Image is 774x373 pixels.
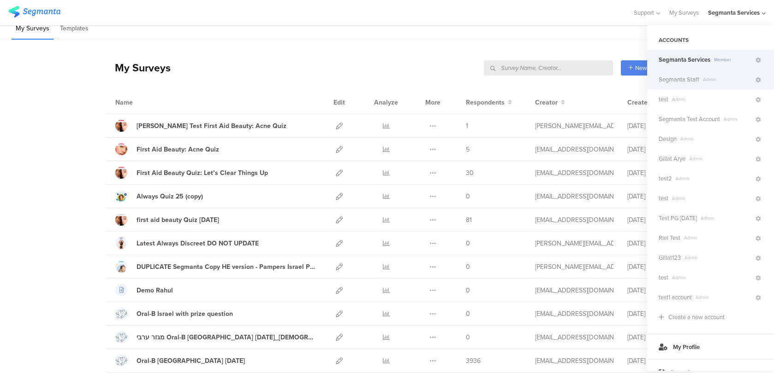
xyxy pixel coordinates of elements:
span: 0 [466,239,470,248]
span: My Profile [673,343,700,351]
span: Segmanta Services [659,55,710,64]
span: test1 account [659,293,692,302]
a: Oral-B Israel with prize question [115,308,233,320]
div: eliran@segmanta.com [535,332,613,342]
span: 0 [466,286,470,295]
div: riel@segmanta.com [535,239,613,248]
input: Survey Name, Creator... [484,60,613,76]
div: [DATE] [627,332,683,342]
span: test [659,95,668,104]
div: eliran@segmanta.com [535,168,613,178]
span: Design [659,134,677,143]
a: DUPLICATE Segmanta Copy HE version - Pampers Israel Product Recommender [115,261,316,273]
span: Admin [699,76,754,83]
div: shai@segmanta.com [535,309,613,319]
div: [DATE] [627,262,683,272]
div: shai@segmanta.com [535,286,613,295]
div: [DATE] [627,145,683,154]
span: Gillat Arye [659,154,685,163]
div: eliran@segmanta.com [535,215,613,225]
div: riel@segmanta.com [535,121,613,131]
span: Gillat123 [659,253,681,262]
span: 0 [466,332,470,342]
div: Oral-B Israel Dec 2024 [137,356,245,366]
a: Demo Rahul [115,284,173,296]
button: Creator [535,98,565,107]
div: Always Quiz 25 (copy) [137,192,203,201]
div: מגזר ערבי Oral-B Israel Dec 2024_Female Version [137,332,316,342]
a: First Aid Beauty: Acne Quiz [115,143,219,155]
a: first aid beauty Quiz [DATE] [115,214,219,226]
a: Always Quiz 25 (copy) [115,190,203,202]
div: Latest Always Discreet DO NOT UPDATE [137,239,259,248]
span: Creator [535,98,558,107]
div: Create a new account [668,313,725,321]
div: first aid beauty Quiz July 25 [137,215,219,225]
div: Edit [329,91,349,114]
div: eliran@segmanta.com [535,356,613,366]
div: [DATE] [627,215,683,225]
div: Analyze [372,91,400,114]
span: test [659,194,668,203]
a: מגזר ערבי Oral-B [GEOGRAPHIC_DATA] [DATE]_[DEMOGRAPHIC_DATA] Version [115,331,316,343]
div: Demo Rahul [137,286,173,295]
a: Latest Always Discreet DO NOT UPDATE [115,237,259,249]
a: First Aid Beauty Quiz: Let’s Clear Things Up [115,167,268,179]
span: test2 [659,174,672,183]
span: Test PG 5.22.24 [659,214,697,222]
span: test [659,273,668,282]
div: [DATE] [627,192,683,201]
div: Oral-B Israel with prize question [137,309,233,319]
div: [DATE] [627,286,683,295]
span: Created [627,98,651,107]
a: My Profile [647,334,774,359]
img: segmanta logo [8,6,60,17]
li: Templates [56,18,93,40]
div: [DATE] [627,356,683,366]
span: Admin [697,215,754,221]
span: 0 [466,309,470,319]
button: Created [627,98,659,107]
span: New survey [635,64,665,72]
div: [DATE] [627,309,683,319]
span: 0 [466,262,470,272]
div: channelle@segmanta.com [535,145,613,154]
span: Admin [720,116,754,122]
span: Segmanta Staff [659,75,699,84]
span: 0 [466,192,470,201]
li: My Surveys [12,18,54,40]
div: Segmanta Services [708,8,760,17]
span: Member [710,56,754,63]
span: 5 [466,145,470,154]
span: 1 [466,121,468,131]
div: [DATE] [627,239,683,248]
span: Admin [672,175,754,182]
div: My Surveys [106,60,171,76]
div: [DATE] [627,121,683,131]
span: Respondents [466,98,505,107]
a: [PERSON_NAME] Test First Aid Beauty: Acne Quiz [115,120,286,132]
button: Respondents [466,98,512,107]
div: First Aid Beauty Quiz: Let’s Clear Things Up [137,168,268,178]
div: More [423,91,443,114]
div: gillat@segmanta.com [535,192,613,201]
div: riel@segmanta.com [535,262,613,272]
span: Admin [685,155,754,162]
div: Riel Test First Aid Beauty: Acne Quiz [137,121,286,131]
span: Admin [692,294,754,301]
span: Admin [677,135,754,142]
span: Admin [668,274,754,281]
span: 30 [466,168,474,178]
div: DUPLICATE Segmanta Copy HE version - Pampers Israel Product Recommender [137,262,316,272]
span: Admin [668,96,754,103]
span: 3936 [466,356,481,366]
span: Riel Test [659,233,680,242]
span: Segmanta Test Account [659,115,720,123]
div: [DATE] [627,168,683,178]
div: Name [115,98,171,107]
span: Support [634,8,654,17]
span: 81 [466,215,472,225]
div: ACCOUNTS [647,32,774,48]
a: Oral-B [GEOGRAPHIC_DATA] [DATE] [115,355,245,367]
span: Admin [668,195,754,202]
